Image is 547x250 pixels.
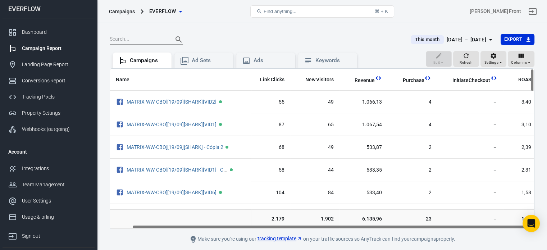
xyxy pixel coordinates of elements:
[170,31,187,48] button: Search
[375,9,388,14] div: ⌘ + K
[3,105,95,121] a: Property Settings
[22,126,89,133] div: Webhooks (outgoing)
[257,235,302,242] a: tracking template
[3,143,95,160] li: Account
[508,51,534,67] button: Columns
[22,197,89,205] div: User Settings
[460,59,473,66] span: Refresh
[250,5,394,18] button: Find anything...⌘ + K
[254,57,290,64] div: Ads
[22,93,89,101] div: Tracking Pixels
[480,51,506,67] button: Settings
[3,225,95,244] a: Sign out
[405,34,501,46] button: This month[DATE] － [DATE]
[22,28,89,36] div: Dashboard
[412,36,442,43] span: This month
[22,232,89,240] div: Sign out
[3,56,95,73] a: Landing Page Report
[501,34,534,45] button: Export
[3,160,95,177] a: Integrations
[524,3,541,20] a: Sign out
[3,89,95,105] a: Tracking Pixels
[130,57,166,64] div: Campaigns
[22,213,89,221] div: Usage & billing
[22,45,89,52] div: Campaign Report
[3,24,95,40] a: Dashboard
[453,51,479,67] button: Refresh
[511,59,527,66] span: Columns
[3,40,95,56] a: Campaign Report
[447,35,486,44] div: [DATE] － [DATE]
[3,73,95,89] a: Conversions Report
[22,61,89,68] div: Landing Page Report
[3,209,95,225] a: Usage & billing
[22,181,89,188] div: Team Management
[315,57,351,64] div: Keywords
[3,177,95,193] a: Team Management
[149,7,176,16] span: EVERFLOW
[109,8,135,15] div: Campaigns
[146,5,185,18] button: EVERFLOW
[3,193,95,209] a: User Settings
[264,9,296,14] span: Find anything...
[22,165,89,172] div: Integrations
[523,215,540,232] div: Open Intercom Messenger
[3,6,95,12] div: EVERFLOW
[192,57,228,64] div: Ad Sets
[22,109,89,117] div: Property Settings
[470,8,521,15] div: Account id: KGa5hiGJ
[110,35,167,44] input: Search...
[160,235,484,244] div: Make sure you're using our on your traffic sources so AnyTrack can find your campaigns properly.
[484,59,498,66] span: Settings
[22,77,89,85] div: Conversions Report
[3,121,95,137] a: Webhooks (outgoing)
